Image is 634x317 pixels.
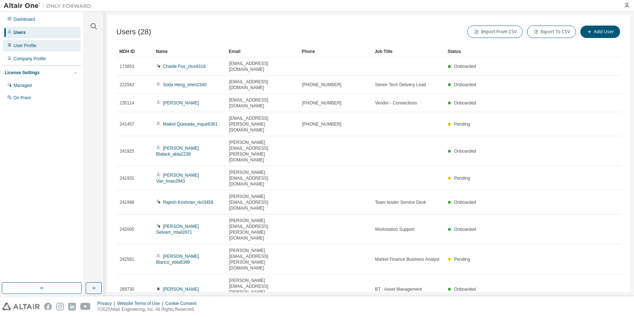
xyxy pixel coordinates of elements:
[165,301,201,306] div: Cookie Consent
[454,176,470,181] span: Pending
[163,200,213,205] a: Rajesh Krishnan_rkri3458
[44,303,52,310] img: facebook.svg
[116,28,151,36] span: Users (28)
[163,122,218,127] a: Maikol Quesada_mque6361
[13,30,26,35] div: Users
[163,82,206,87] a: Soda Heng_shen2340
[467,26,523,38] button: Import From CSV
[527,26,576,38] button: Export To CSV
[454,122,470,127] span: Pending
[163,287,199,292] a: [PERSON_NAME]
[375,226,415,232] span: Workstation Support
[13,43,36,49] div: User Profile
[120,148,134,154] span: 241925
[229,248,295,271] span: [PERSON_NAME][EMAIL_ADDRESS][PERSON_NAME][DOMAIN_NAME]
[375,286,422,292] span: BT - Asset Management
[120,286,134,292] span: 289730
[120,100,134,106] span: 235114
[120,226,134,232] span: 242005
[120,256,134,262] span: 242561
[163,64,206,69] a: Charlie Fox_cfox4319
[454,82,476,87] span: Onboarded
[302,46,369,57] div: Phone
[120,199,134,205] span: 241998
[454,287,476,292] span: Onboarded
[13,56,46,62] div: Company Profile
[229,79,295,91] span: [EMAIL_ADDRESS][DOMAIN_NAME]
[375,46,442,57] div: Job Title
[454,227,476,232] span: Onboarded
[97,301,117,306] div: Privacy
[13,83,32,88] div: Managed
[119,46,150,57] div: MDH ID
[4,2,95,9] img: Altair One
[2,303,40,310] img: altair_logo.svg
[229,194,295,211] span: [PERSON_NAME][EMAIL_ADDRESS][DOMAIN_NAME]
[229,115,295,133] span: [EMAIL_ADDRESS][PERSON_NAME][DOMAIN_NAME]
[97,306,201,313] p: © 2025 Altair Engineering, Inc. All Rights Reserved.
[120,121,134,127] span: 241457
[229,218,295,241] span: [PERSON_NAME][EMAIL_ADDRESS][PERSON_NAME][DOMAIN_NAME]
[156,224,199,235] a: [PERSON_NAME] Selvam_msel2871
[5,70,39,76] div: License Settings
[375,256,440,262] span: Market Finance Business Analyst
[229,97,295,109] span: [EMAIL_ADDRESS][DOMAIN_NAME]
[375,199,426,205] span: Team leader Service Desk
[454,200,476,205] span: Onboarded
[302,100,341,106] span: [PHONE_NUMBER]
[229,278,295,301] span: [PERSON_NAME][EMAIL_ADDRESS][PERSON_NAME][DOMAIN_NAME]
[448,46,584,57] div: Status
[120,175,134,181] span: 241931
[156,254,199,265] a: [PERSON_NAME] Blanco_ebla8389
[68,303,76,310] img: linkedin.svg
[229,61,295,72] span: [EMAIL_ADDRESS][DOMAIN_NAME]
[229,169,295,187] span: [PERSON_NAME][EMAIL_ADDRESS][DOMAIN_NAME]
[454,257,470,262] span: Pending
[120,64,134,69] span: 173853
[120,82,134,88] span: 222562
[454,100,476,106] span: Onboarded
[454,64,476,69] span: Onboarded
[156,173,199,184] a: [PERSON_NAME] Van_kvan2943
[13,16,35,22] div: Dashboard
[80,303,91,310] img: youtube.svg
[302,82,341,88] span: [PHONE_NUMBER]
[13,95,31,101] div: On Prem
[163,100,199,106] a: [PERSON_NAME]
[229,46,296,57] div: Email
[454,149,476,154] span: Onboarded
[375,82,426,88] span: Senior Tech Delivery Lead
[56,303,64,310] img: instagram.svg
[156,46,223,57] div: Name
[156,146,199,157] a: [PERSON_NAME] Blalack_abla2238
[580,26,620,38] button: Add User
[117,301,165,306] div: Website Terms of Use
[302,121,341,127] span: [PHONE_NUMBER]
[229,140,295,163] span: [PERSON_NAME][EMAIL_ADDRESS][PERSON_NAME][DOMAIN_NAME]
[375,100,417,106] span: Vendor - Connections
